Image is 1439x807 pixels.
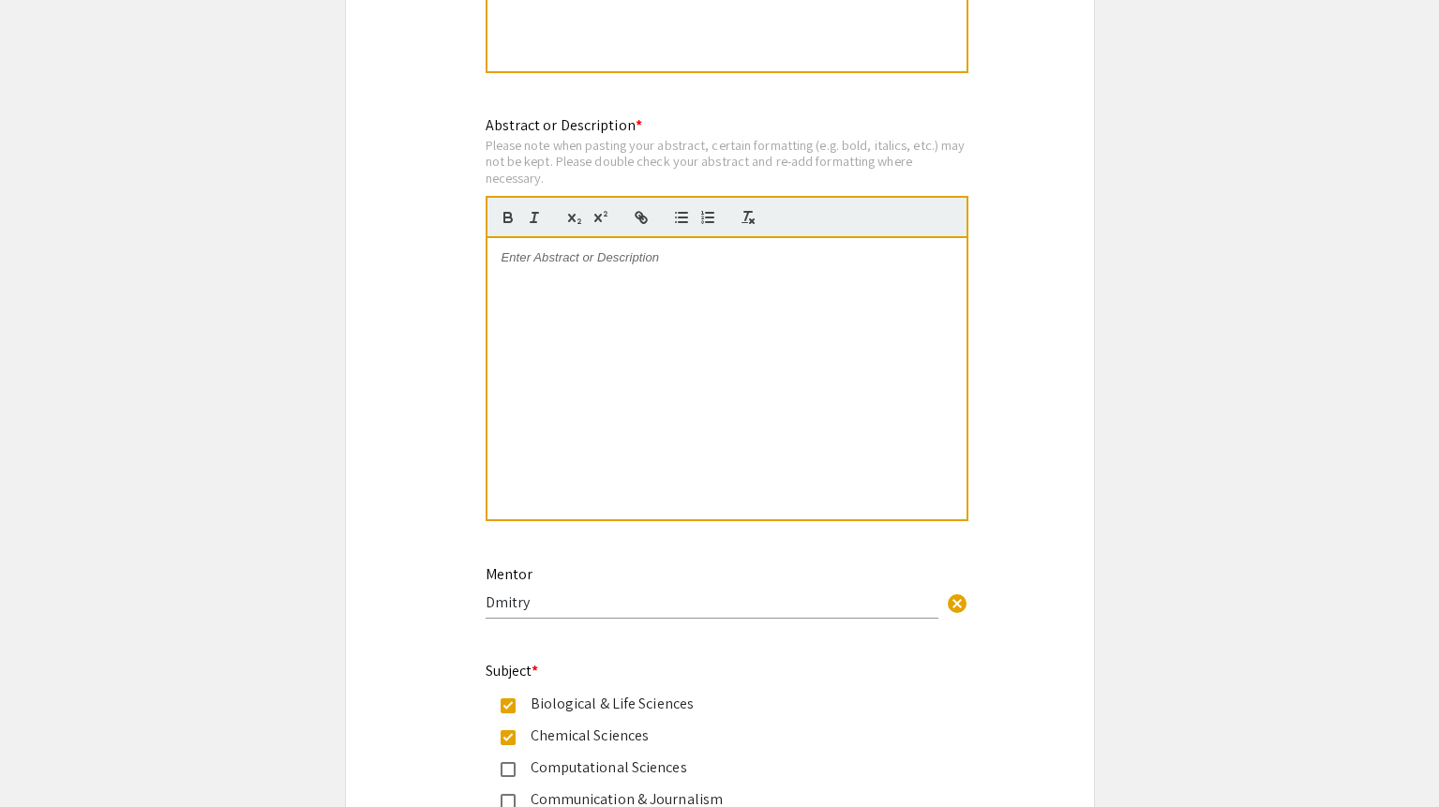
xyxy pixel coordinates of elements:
[516,756,909,779] div: Computational Sciences
[516,693,909,715] div: Biological & Life Sciences
[486,115,642,135] mat-label: Abstract or Description
[516,725,909,747] div: Chemical Sciences
[486,137,968,187] div: Please note when pasting your abstract, certain formatting (e.g. bold, italics, etc.) may not be ...
[14,723,80,793] iframe: Chat
[486,661,539,680] mat-label: Subject
[486,564,532,584] mat-label: Mentor
[946,592,968,615] span: cancel
[938,583,976,620] button: Clear
[486,592,938,612] input: Type Here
